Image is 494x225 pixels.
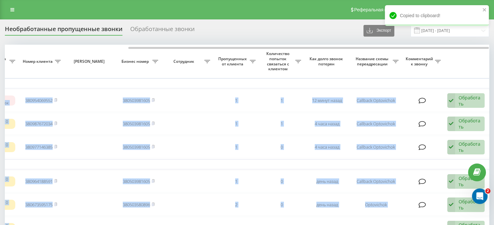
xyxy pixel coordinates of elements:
[350,113,402,135] td: Callback Optovichok
[259,194,304,216] td: 0
[485,188,490,194] span: 2
[472,188,488,204] iframe: Intercom live chat
[130,26,195,36] div: Обработанные звонки
[304,90,350,112] td: 12 минут назад
[213,194,259,216] td: 2
[350,194,402,216] td: Optovichok
[482,7,487,13] button: close
[304,113,350,135] td: 4 часа назад
[459,95,481,107] div: Обработать
[25,144,53,150] a: 380977146385
[25,178,53,184] a: 380964188591
[304,136,350,158] td: 4 часа назад
[123,202,150,208] a: 380503580896
[22,59,55,64] span: Номер клиента
[350,90,402,112] td: Callback Optovichok
[304,171,350,193] td: день назад
[165,59,204,64] span: Сотрудник
[459,118,481,130] div: Обработать
[123,178,150,184] a: 380503981605
[262,51,295,71] span: Количество попыток связаться с клиентом
[259,136,304,158] td: 0
[123,97,150,103] a: 380503981605
[259,113,304,135] td: 1
[353,56,393,66] span: Название схемы переадресации
[213,90,259,112] td: 1
[119,59,152,64] span: Бизнес номер
[405,56,435,66] span: Комментарий к звонку
[25,97,53,103] a: 380954069552
[123,121,150,127] a: 380503981605
[213,136,259,158] td: 1
[25,121,53,127] a: 380987672034
[25,202,53,208] a: 380673595175
[213,113,259,135] td: 1
[350,171,402,193] td: Callback Optovichok
[459,198,481,211] div: Обработать
[70,59,110,64] span: [PERSON_NAME]
[304,194,350,216] td: день назад
[459,175,481,187] div: Обработать
[259,171,304,193] td: 0
[5,26,122,36] div: Необработанные пропущенные звонки
[217,56,250,66] span: Пропущенных от клиента
[213,171,259,193] td: 1
[459,141,481,153] div: Обработать
[259,90,304,112] td: 1
[363,25,394,37] button: Экспорт
[385,5,489,26] div: Copied to clipboard!
[354,7,407,12] span: Реферальная программа
[350,136,402,158] td: Callback Optovichok
[310,56,345,66] span: Как долго звонок потерян
[123,144,150,150] a: 380503981605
